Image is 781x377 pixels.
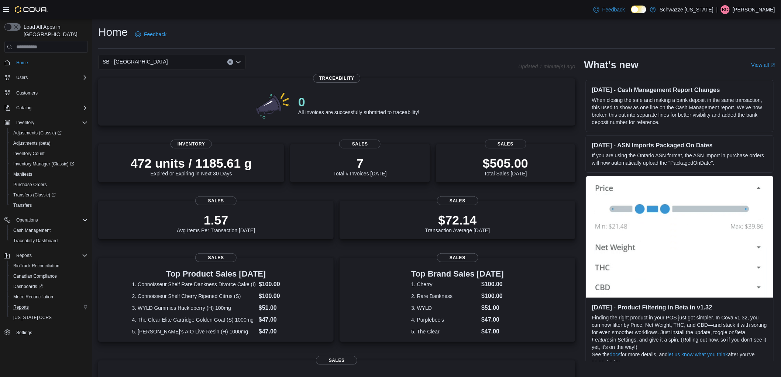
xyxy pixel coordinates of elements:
[195,196,237,205] span: Sales
[7,190,91,200] a: Transfers (Classic)
[16,90,38,96] span: Customers
[10,180,88,189] span: Purchase Orders
[13,216,88,225] span: Operations
[483,156,528,171] p: $505.00
[13,216,41,225] button: Operations
[660,5,713,14] p: Schwazze [US_STATE]
[10,282,88,291] span: Dashboards
[10,201,35,210] a: Transfers
[13,103,34,112] button: Catalog
[1,117,91,128] button: Inventory
[13,130,62,136] span: Adjustments (Classic)
[13,263,59,269] span: BioTrack Reconciliation
[16,75,28,80] span: Users
[10,149,48,158] a: Inventory Count
[10,226,54,235] a: Cash Management
[259,280,300,289] dd: $100.00
[132,281,256,288] dt: 1. Connoisseur Shelf Rare Dankness Divorce Cake (I)
[13,89,41,97] a: Customers
[131,156,252,176] div: Expired or Expiring in Next 30 Days
[610,352,621,357] a: docs
[13,192,56,198] span: Transfers (Classic)
[132,270,300,278] h3: Top Product Sales [DATE]
[7,179,91,190] button: Purchase Orders
[339,140,381,148] span: Sales
[10,282,46,291] a: Dashboards
[592,304,767,311] h3: [DATE] - Product Filtering in Beta in v1.32
[481,280,504,289] dd: $100.00
[16,253,32,258] span: Reports
[1,250,91,261] button: Reports
[16,217,38,223] span: Operations
[13,118,37,127] button: Inventory
[13,73,31,82] button: Users
[411,292,478,300] dt: 2. Rare Dankness
[425,213,490,233] div: Transaction Average [DATE]
[16,60,28,66] span: Home
[10,236,61,245] a: Traceabilty Dashboard
[10,170,88,179] span: Manifests
[132,304,256,312] dt: 3. WYLD Gummies Huckleberry (H) 100mg
[13,118,88,127] span: Inventory
[7,271,91,281] button: Canadian Compliance
[7,225,91,236] button: Cash Management
[481,304,504,312] dd: $51.00
[13,182,47,188] span: Purchase Orders
[668,352,728,357] a: let us know what you think
[631,13,632,14] span: Dark Mode
[10,191,59,199] a: Transfers (Classic)
[13,294,53,300] span: Metrc Reconciliation
[10,236,88,245] span: Traceabilty Dashboard
[10,160,88,168] span: Inventory Manager (Classic)
[259,292,300,301] dd: $100.00
[13,73,88,82] span: Users
[195,253,237,262] span: Sales
[13,328,35,337] a: Settings
[437,196,478,205] span: Sales
[7,159,91,169] a: Inventory Manager (Classic)
[10,292,56,301] a: Metrc Reconciliation
[592,86,767,93] h3: [DATE] - Cash Management Report Changes
[592,314,767,351] p: Finding the right product in your POS just got simpler. In Cova v1.32, you can now filter by Pric...
[13,140,51,146] span: Adjustments (beta)
[1,327,91,338] button: Settings
[10,201,88,210] span: Transfers
[132,328,256,335] dt: 5. [PERSON_NAME]'s AIO Live Resin (H) 1000mg
[1,103,91,113] button: Catalog
[13,151,45,157] span: Inventory Count
[254,90,292,120] img: 0
[411,328,478,335] dt: 5. The Clear
[13,315,52,321] span: [US_STATE] CCRS
[103,57,168,66] span: SB - [GEOGRAPHIC_DATA]
[771,63,775,68] svg: External link
[10,128,88,137] span: Adjustments (Classic)
[227,59,233,65] button: Clear input
[592,152,767,167] p: If you are using the Ontario ASN format, the ASN Import in purchase orders will now automatically...
[13,304,29,310] span: Reports
[235,59,241,65] button: Open list of options
[333,156,386,176] div: Total # Invoices [DATE]
[13,273,57,279] span: Canadian Compliance
[10,292,88,301] span: Metrc Reconciliation
[13,58,31,67] a: Home
[13,328,88,337] span: Settings
[13,227,51,233] span: Cash Management
[7,261,91,271] button: BioTrack Reconciliation
[1,57,91,68] button: Home
[13,202,32,208] span: Transfers
[333,156,386,171] p: 7
[144,31,166,38] span: Feedback
[10,272,88,281] span: Canadian Compliance
[483,156,528,176] div: Total Sales [DATE]
[425,213,490,227] p: $72.14
[7,312,91,323] button: [US_STATE] CCRS
[411,316,478,323] dt: 4. Purplebee's
[13,284,43,289] span: Dashboards
[10,139,88,148] span: Adjustments (beta)
[481,292,504,301] dd: $100.00
[98,25,128,40] h1: Home
[13,238,58,244] span: Traceabilty Dashboard
[13,171,32,177] span: Manifests
[733,5,775,14] p: [PERSON_NAME]
[7,281,91,292] a: Dashboards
